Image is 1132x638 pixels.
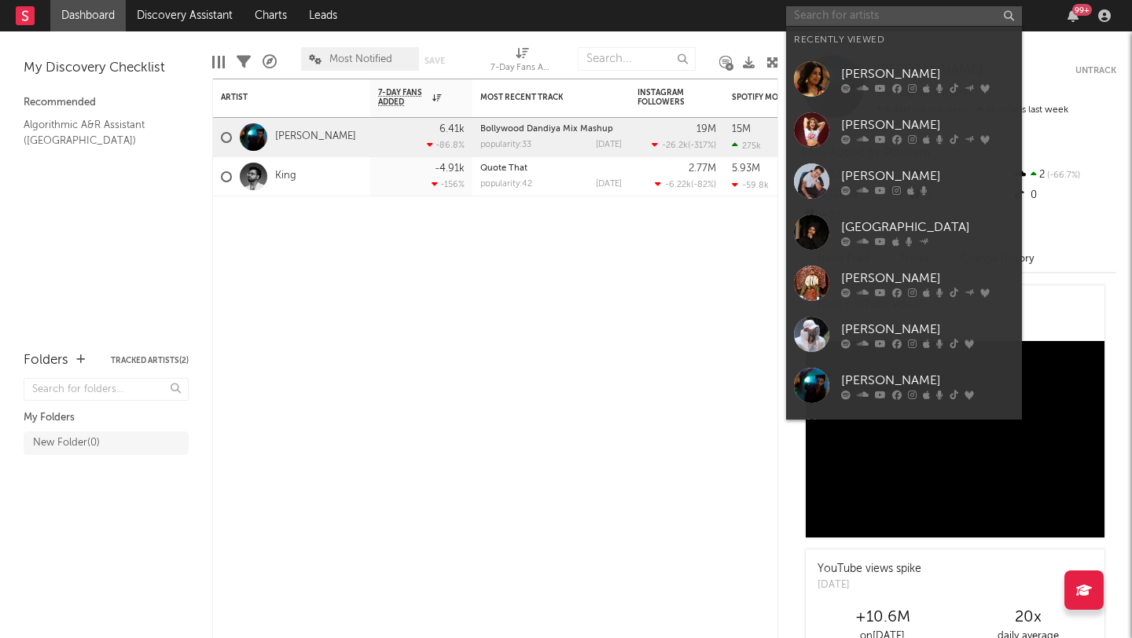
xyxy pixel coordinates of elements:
div: [PERSON_NAME] [841,320,1014,339]
div: 99 + [1072,4,1092,16]
div: Spotify Monthly Listeners [732,93,850,102]
a: [PERSON_NAME] [786,258,1022,309]
div: [PERSON_NAME] [841,64,1014,83]
div: 7-Day Fans Added (7-Day Fans Added) [491,59,553,78]
div: Quote That [480,164,622,173]
a: Quote That [480,164,527,173]
div: [PERSON_NAME] [841,167,1014,185]
input: Search... [578,47,696,71]
div: [PERSON_NAME] [841,269,1014,288]
div: -86.8 % [427,140,465,150]
div: ( ) [655,179,716,189]
div: Instagram Followers [638,88,693,107]
div: 19M [696,124,716,134]
div: ( ) [652,140,716,150]
div: -4.91k [435,163,465,174]
span: 7-Day Fans Added [378,88,428,107]
div: Filters [237,39,251,85]
div: 0 [1012,185,1116,206]
a: [PERSON_NAME] [786,360,1022,411]
a: Algorithmic A&R Assistant ([GEOGRAPHIC_DATA]) [24,116,173,148]
div: [GEOGRAPHIC_DATA] [841,218,1014,236]
div: 6.41k [439,124,465,134]
a: [GEOGRAPHIC_DATA] [786,207,1022,258]
div: YouTube views spike [818,561,921,577]
div: 7-Day Fans Added (7-Day Fans Added) [491,39,553,85]
a: [PERSON_NAME] [786,411,1022,462]
a: [PERSON_NAME] [786,156,1022,207]
div: Recommended [24,93,189,112]
div: popularity: 42 [480,180,532,189]
div: 5.93M [732,163,760,174]
div: [DATE] [596,180,622,189]
div: [PERSON_NAME] [841,115,1014,134]
div: -59.8k [732,180,769,190]
button: Untrack [1075,63,1116,79]
div: 20 x [955,608,1101,627]
div: +10.6M [810,608,955,627]
a: King [275,170,296,183]
a: Bollywood Dandiya Mix Mashup [480,125,613,134]
span: -82 % [693,181,714,189]
span: -6.22k [665,181,691,189]
div: Folders [24,351,68,370]
div: A&R Pipeline [263,39,277,85]
div: 2.77M [689,163,716,174]
a: [PERSON_NAME] [786,309,1022,360]
div: 2 [1012,165,1116,185]
div: Recently Viewed [794,31,1014,49]
span: -66.7 % [1045,171,1080,180]
div: My Discovery Checklist [24,59,189,78]
div: 275k [732,141,761,151]
span: Most Notified [329,54,392,64]
input: Search for artists [786,6,1022,26]
a: [PERSON_NAME] [275,130,356,144]
a: [PERSON_NAME] [786,104,1022,156]
span: -317 % [690,141,714,150]
div: popularity: 33 [480,141,531,149]
a: [PERSON_NAME] [786,53,1022,104]
div: 15M [732,124,751,134]
div: Artist [221,93,339,102]
div: [DATE] [818,577,921,593]
div: Edit Columns [212,39,225,85]
input: Search for folders... [24,378,189,401]
div: [PERSON_NAME] [841,371,1014,390]
div: [DATE] [596,141,622,149]
div: Most Recent Track [480,93,598,102]
div: -156 % [432,179,465,189]
a: New Folder(0) [24,431,189,455]
button: Save [424,57,445,65]
div: My Folders [24,409,189,427]
button: 99+ [1068,9,1079,22]
span: -26.2k [662,141,688,150]
button: Tracked Artists(2) [111,357,189,365]
div: New Folder ( 0 ) [33,434,100,453]
div: Bollywood Dandiya Mix Mashup [480,125,622,134]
